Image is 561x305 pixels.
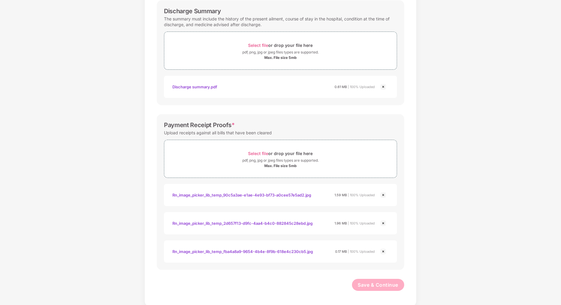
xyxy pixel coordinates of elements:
[264,163,297,168] div: Max. File size 5mb
[248,43,268,48] span: Select file
[348,193,375,197] span: | 100% Uploaded
[248,41,313,49] div: or drop your file here
[335,85,347,89] span: 0.61 MB
[242,157,319,163] div: pdf, png, jpg or jpeg files types are supported.
[172,218,313,228] div: Rn_image_picker_lib_temp_2d657f13-d9fc-4aa4-b4c0-882845c28ebd.jpg
[380,248,387,255] img: svg+xml;base64,PHN2ZyBpZD0iQ3Jvc3MtMjR4MjQiIHhtbG5zPSJodHRwOi8vd3d3LnczLm9yZy8yMDAwL3N2ZyIgd2lkdG...
[172,246,313,257] div: Rn_image_picker_lib_temp_fba4a8a9-9654-4b4e-8f9b-618e4c230cb5.jpg
[248,149,313,157] div: or drop your file here
[348,85,375,89] span: | 100% Uploaded
[164,36,397,65] span: Select fileor drop your file herepdf, png, jpg or jpeg files types are supported.Max. File size 5mb
[164,121,235,129] div: Payment Receipt Proofs
[172,190,311,200] div: Rn_image_picker_lib_temp_90c5a3ae-e1ae-4e93-bf73-a0cee57e5ad2.jpg
[248,151,268,156] span: Select file
[380,83,387,90] img: svg+xml;base64,PHN2ZyBpZD0iQ3Jvc3MtMjR4MjQiIHhtbG5zPSJodHRwOi8vd3d3LnczLm9yZy8yMDAwL3N2ZyIgd2lkdG...
[172,82,217,92] div: Discharge summary.pdf
[164,145,397,173] span: Select fileor drop your file herepdf, png, jpg or jpeg files types are supported.Max. File size 5mb
[348,249,375,254] span: | 100% Uploaded
[380,191,387,199] img: svg+xml;base64,PHN2ZyBpZD0iQ3Jvc3MtMjR4MjQiIHhtbG5zPSJodHRwOi8vd3d3LnczLm9yZy8yMDAwL3N2ZyIgd2lkdG...
[335,193,347,197] span: 1.59 MB
[164,15,397,29] div: The summary must include the history of the present ailment, course of stay in the hospital, cond...
[335,249,347,254] span: 0.17 MB
[380,220,387,227] img: svg+xml;base64,PHN2ZyBpZD0iQ3Jvc3MtMjR4MjQiIHhtbG5zPSJodHRwOi8vd3d3LnczLm9yZy8yMDAwL3N2ZyIgd2lkdG...
[164,129,272,137] div: Upload receipts against all bills that have been cleared
[335,221,347,225] span: 1.96 MB
[348,221,375,225] span: | 100% Uploaded
[164,8,221,15] div: Discharge Summary
[264,55,297,60] div: Max. File size 5mb
[352,279,405,291] button: Save & Continue
[242,49,319,55] div: pdf, png, jpg or jpeg files types are supported.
